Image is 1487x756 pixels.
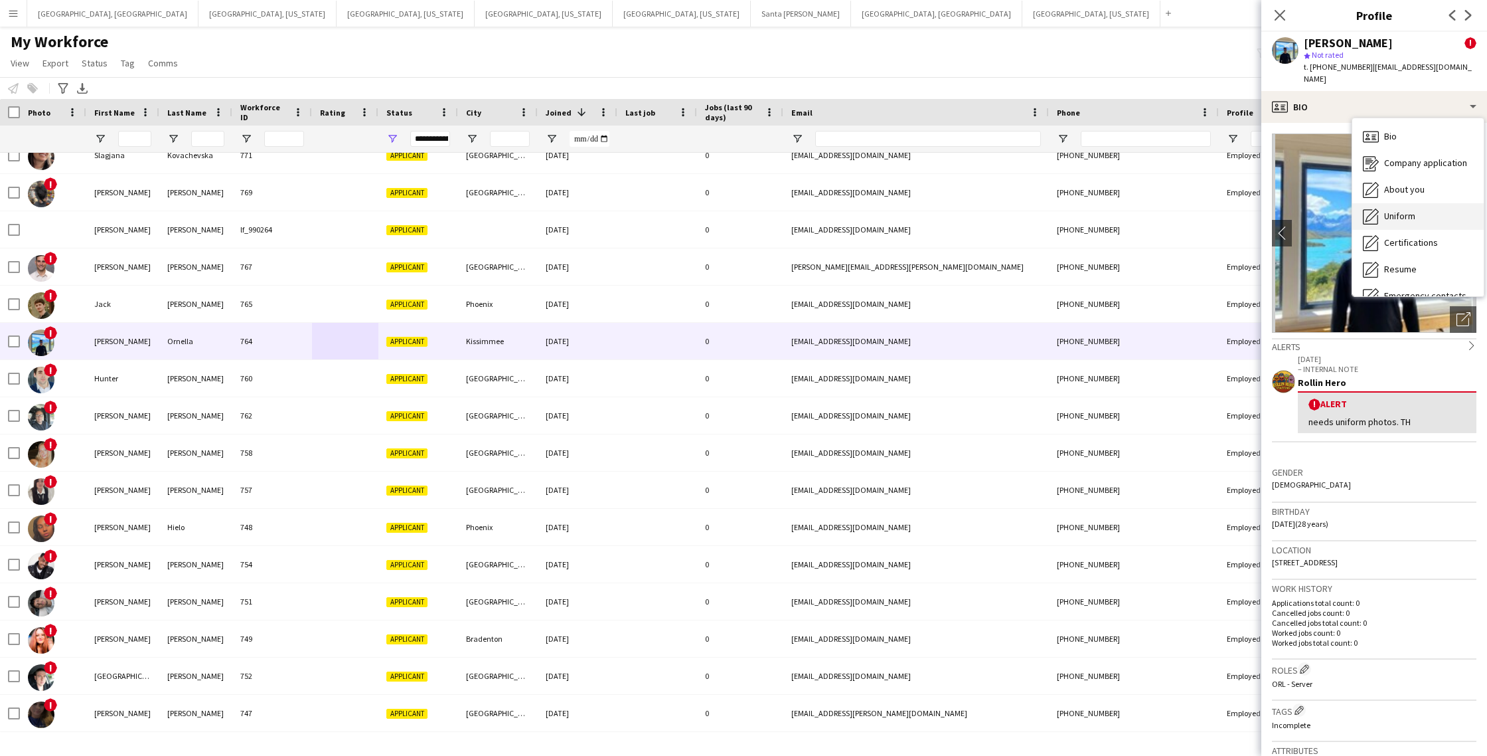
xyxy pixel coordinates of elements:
[232,546,312,583] div: 754
[783,695,1049,731] div: [EMAIL_ADDRESS][PERSON_NAME][DOMAIN_NAME]
[232,248,312,285] div: 767
[386,225,428,235] span: Applicant
[232,323,312,359] div: 764
[783,248,1049,285] div: [PERSON_NAME][EMAIL_ADDRESS][PERSON_NAME][DOMAIN_NAME]
[1298,364,1476,374] p: – INTERNAL NOTE
[1049,211,1219,248] div: [PHONE_NUMBER]
[86,211,159,248] div: [PERSON_NAME]
[705,102,759,122] span: Jobs (last 90 days)
[1081,131,1211,147] input: Phone Filter Input
[28,108,50,118] span: Photo
[86,174,159,211] div: [PERSON_NAME]
[386,374,428,384] span: Applicant
[1261,91,1487,123] div: Bio
[386,560,428,570] span: Applicant
[1384,263,1417,275] span: Resume
[5,54,35,72] a: View
[1352,283,1484,310] div: Emergency contacts
[1219,472,1304,508] div: Employed Crew
[11,57,29,69] span: View
[1022,1,1160,27] button: [GEOGRAPHIC_DATA], [US_STATE]
[232,509,312,545] div: 748
[159,397,232,434] div: [PERSON_NAME]
[232,695,312,731] div: 747
[159,695,232,731] div: [PERSON_NAME]
[538,434,617,471] div: [DATE]
[159,211,232,248] div: [PERSON_NAME]
[1304,37,1393,49] div: [PERSON_NAME]
[28,664,54,691] img: Sydney Vainer
[1057,133,1069,145] button: Open Filter Menu
[44,252,57,265] span: !
[783,509,1049,545] div: [EMAIL_ADDRESS][DOMAIN_NAME]
[1049,137,1219,173] div: [PHONE_NUMBER]
[783,546,1049,583] div: [EMAIL_ADDRESS][DOMAIN_NAME]
[697,583,783,620] div: 0
[86,546,159,583] div: [PERSON_NAME]
[697,509,783,545] div: 0
[1049,397,1219,434] div: [PHONE_NUMBER]
[783,286,1049,322] div: [EMAIL_ADDRESS][DOMAIN_NAME]
[37,54,74,72] a: Export
[386,108,412,118] span: Status
[1219,360,1304,397] div: Employed Crew
[191,131,224,147] input: Last Name Filter Input
[783,137,1049,173] div: [EMAIL_ADDRESS][DOMAIN_NAME]
[1272,662,1476,676] h3: Roles
[458,137,538,173] div: [GEOGRAPHIC_DATA]
[1251,131,1296,147] input: Profile Filter Input
[28,478,54,505] img: Sabrina Panozzo
[815,131,1041,147] input: Email Filter Input
[697,434,783,471] div: 0
[44,438,57,451] span: !
[458,472,538,508] div: [GEOGRAPHIC_DATA]
[1272,720,1476,730] p: Incomplete
[1049,658,1219,694] div: [PHONE_NUMBER]
[783,360,1049,397] div: [EMAIL_ADDRESS][DOMAIN_NAME]
[86,397,159,434] div: [PERSON_NAME]
[159,174,232,211] div: [PERSON_NAME]
[28,292,54,319] img: Jack Sullivan
[74,80,90,96] app-action-btn: Export XLSX
[1272,338,1476,353] div: Alerts
[1049,583,1219,620] div: [PHONE_NUMBER]
[613,1,751,27] button: [GEOGRAPHIC_DATA], [US_STATE]
[159,658,232,694] div: [PERSON_NAME]
[1384,210,1415,222] span: Uniform
[1450,306,1476,333] div: Open photos pop-in
[1272,638,1476,648] p: Worked jobs total count: 0
[386,337,428,347] span: Applicant
[337,1,475,27] button: [GEOGRAPHIC_DATA], [US_STATE]
[1219,509,1304,545] div: Employed Crew
[28,516,54,542] img: Alejandra Hielo
[86,658,159,694] div: [GEOGRAPHIC_DATA]
[1272,480,1351,490] span: [DEMOGRAPHIC_DATA]
[697,248,783,285] div: 0
[1352,177,1484,203] div: About you
[86,323,159,359] div: [PERSON_NAME]
[1272,608,1476,618] p: Cancelled jobs count: 0
[1049,546,1219,583] div: [PHONE_NUMBER]
[783,472,1049,508] div: [EMAIL_ADDRESS][DOMAIN_NAME]
[783,397,1049,434] div: [EMAIL_ADDRESS][DOMAIN_NAME]
[44,401,57,414] span: !
[1384,130,1397,142] span: Bio
[458,323,538,359] div: Kissimmee
[28,590,54,616] img: Elmer Santiago
[458,434,538,471] div: [GEOGRAPHIC_DATA][PERSON_NAME]
[1352,203,1484,230] div: Uniform
[458,509,538,545] div: Phoenix
[232,658,312,694] div: 752
[28,404,54,430] img: Stephen Benavides
[159,286,232,322] div: [PERSON_NAME]
[1049,472,1219,508] div: [PHONE_NUMBER]
[148,57,178,69] span: Comms
[386,486,428,496] span: Applicant
[458,397,538,434] div: [GEOGRAPHIC_DATA]
[458,546,538,583] div: [GEOGRAPHIC_DATA]
[1227,133,1239,145] button: Open Filter Menu
[697,546,783,583] div: 0
[538,286,617,322] div: [DATE]
[44,661,57,674] span: !
[791,133,803,145] button: Open Filter Menu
